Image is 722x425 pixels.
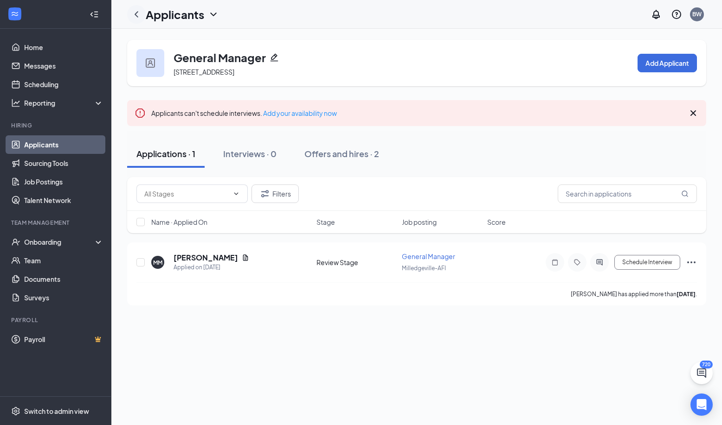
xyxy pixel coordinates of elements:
div: Hiring [11,121,102,129]
a: Home [24,38,103,57]
svg: Collapse [90,10,99,19]
div: BW [692,10,702,18]
svg: Notifications [651,9,662,20]
h3: General Manager [174,50,266,65]
span: Applicants can't schedule interviews. [151,109,337,117]
svg: WorkstreamLogo [10,9,19,19]
div: Review Stage [316,258,396,267]
a: PayrollCrown [24,330,103,349]
svg: Note [549,259,561,266]
a: Messages [24,57,103,75]
a: Add your availability now [263,109,337,117]
span: Score [487,217,506,227]
a: Team [24,251,103,270]
svg: Settings [11,406,20,416]
svg: Document [242,254,249,261]
a: Applicants [24,135,103,154]
svg: Tag [572,259,583,266]
div: Reporting [24,98,104,108]
svg: Filter [259,188,271,199]
svg: Ellipses [686,257,697,268]
span: Stage [316,217,335,227]
svg: Error [135,108,146,119]
div: Switch to admin view [24,406,89,416]
button: Filter Filters [251,184,299,203]
button: Schedule Interview [614,255,680,270]
svg: Cross [688,108,699,119]
div: 720 [700,361,713,368]
span: Milledgeville-AFI [402,265,446,272]
a: Scheduling [24,75,103,94]
svg: QuestionInfo [671,9,682,20]
span: General Manager [402,252,455,260]
a: Surveys [24,288,103,307]
span: Name · Applied On [151,217,207,227]
svg: ChevronLeft [131,9,142,20]
span: Job posting [402,217,437,227]
p: [PERSON_NAME] has applied more than . [571,290,697,298]
svg: ChatActive [696,368,707,379]
svg: ChevronDown [232,190,240,197]
button: Add Applicant [638,54,697,72]
a: Documents [24,270,103,288]
div: Open Intercom Messenger [690,393,713,416]
svg: Analysis [11,98,20,108]
input: Search in applications [558,184,697,203]
div: MM [153,259,162,266]
div: Interviews · 0 [223,148,277,159]
a: Job Postings [24,172,103,191]
a: Sourcing Tools [24,154,103,172]
h1: Applicants [146,6,204,22]
img: user icon [146,58,155,68]
a: Talent Network [24,191,103,209]
div: Applied on [DATE] [174,263,249,272]
svg: ActiveChat [594,259,605,266]
div: Team Management [11,219,102,227]
span: [STREET_ADDRESS] [174,68,234,76]
h5: [PERSON_NAME] [174,253,238,263]
svg: Pencil [270,53,279,62]
div: Offers and hires · 2 [304,148,379,159]
input: All Stages [144,189,229,199]
b: [DATE] [677,291,696,298]
svg: MagnifyingGlass [681,190,689,197]
div: Payroll [11,316,102,324]
div: Applications · 1 [136,148,195,159]
div: Onboarding [24,237,96,247]
button: ChatActive [690,362,713,384]
svg: ChevronDown [208,9,219,20]
svg: UserCheck [11,237,20,247]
